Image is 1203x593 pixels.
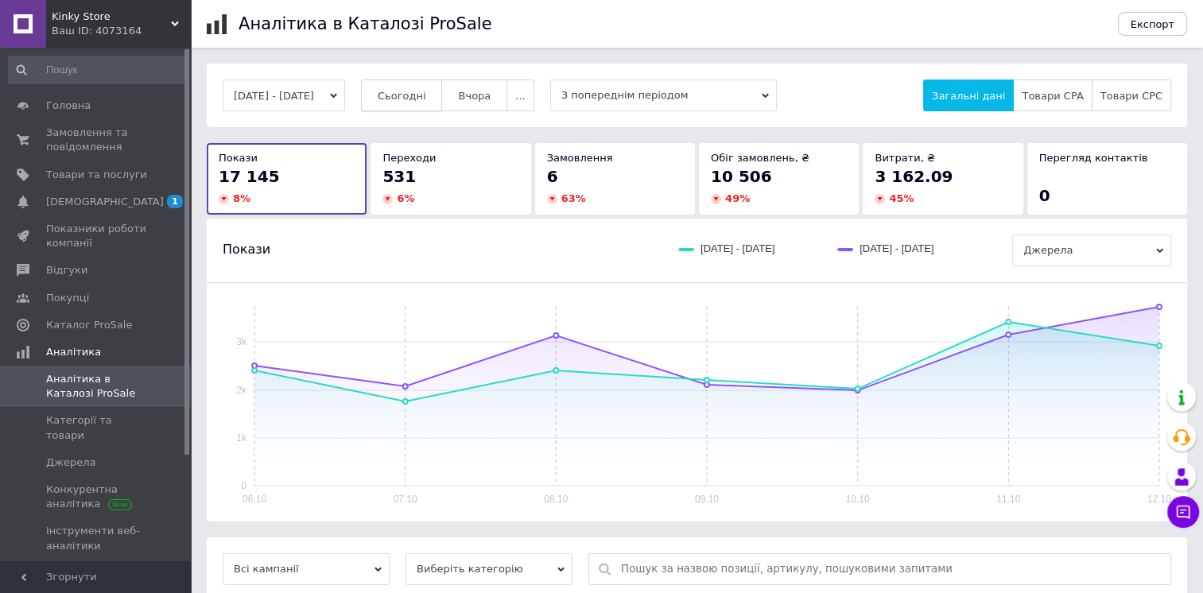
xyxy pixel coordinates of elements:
[1147,494,1171,505] text: 12.10
[46,372,147,401] span: Аналітика в Каталозі ProSale
[46,483,147,511] span: Конкурентна аналітика
[406,553,572,585] span: Виберіть категорію
[547,167,558,186] span: 6
[506,79,534,111] button: ...
[932,90,1005,102] span: Загальні дані
[711,167,772,186] span: 10 506
[1092,79,1171,111] button: Товари CPC
[382,167,416,186] span: 531
[361,79,443,111] button: Сьогодні
[52,24,191,38] div: Ваш ID: 4073164
[1167,496,1199,528] button: Чат з покупцем
[394,494,417,505] text: 07.10
[52,10,171,24] span: Kinky Store
[875,167,953,186] span: 3 162.09
[1013,79,1092,111] button: Товари CPA
[561,192,586,204] span: 63 %
[243,494,266,505] text: 06.10
[1131,18,1175,30] span: Експорт
[46,455,95,470] span: Джерела
[46,263,87,277] span: Відгуки
[846,494,870,505] text: 10.10
[1022,90,1083,102] span: Товари CPA
[46,222,147,250] span: Показники роботи компанії
[923,79,1014,111] button: Загальні дані
[219,152,258,164] span: Покази
[223,79,345,111] button: [DATE] - [DATE]
[1012,234,1171,266] span: Джерела
[46,318,132,332] span: Каталог ProSale
[236,385,247,396] text: 2k
[1039,152,1148,164] span: Перегляд контактів
[889,192,914,204] span: 45 %
[621,554,1162,584] input: Пошук за назвою позиції, артикулу, пошуковими запитами
[233,192,250,204] span: 8 %
[725,192,750,204] span: 49 %
[236,432,247,444] text: 1k
[441,79,507,111] button: Вчора
[875,152,935,164] span: Витрати, ₴
[223,553,390,585] span: Всі кампанії
[46,195,164,209] span: [DEMOGRAPHIC_DATA]
[547,152,613,164] span: Замовлення
[1039,186,1050,205] span: 0
[550,79,777,111] span: З попереднім періодом
[382,152,436,164] span: Переходи
[239,14,491,33] h1: Аналітика в Каталозі ProSale
[378,90,426,102] span: Сьогодні
[46,345,101,359] span: Аналітика
[1118,12,1188,36] button: Експорт
[167,195,183,208] span: 1
[515,90,525,102] span: ...
[996,494,1020,505] text: 11.10
[46,99,91,113] span: Головна
[219,167,280,186] span: 17 145
[223,241,270,258] span: Покази
[695,494,719,505] text: 09.10
[236,336,247,347] text: 3k
[46,291,89,305] span: Покупці
[46,126,147,154] span: Замовлення та повідомлення
[46,524,147,552] span: Інструменти веб-аналітики
[46,168,147,182] span: Товари та послуги
[46,413,147,442] span: Категорії та товари
[397,192,414,204] span: 6 %
[8,56,188,84] input: Пошук
[544,494,568,505] text: 08.10
[711,152,809,164] span: Обіг замовлень, ₴
[1100,90,1162,102] span: Товари CPC
[458,90,491,102] span: Вчора
[241,480,246,491] text: 0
